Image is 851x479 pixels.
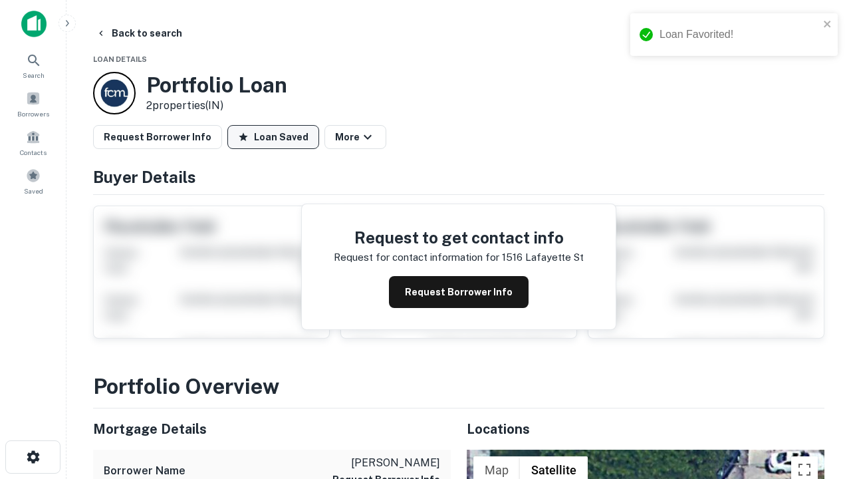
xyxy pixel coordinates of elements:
[467,419,824,439] h5: Locations
[785,330,851,394] iframe: Chat Widget
[389,276,529,308] button: Request Borrower Info
[823,19,832,31] button: close
[660,27,819,43] div: Loan Favorited!
[20,147,47,158] span: Contacts
[334,249,499,265] p: Request for contact information for
[146,73,287,98] h3: Portfolio Loan
[334,226,584,249] h4: Request to get contact info
[104,463,185,479] h6: Borrower Name
[23,70,45,80] span: Search
[93,419,451,439] h5: Mortgage Details
[4,163,62,199] a: Saved
[4,47,62,83] a: Search
[4,124,62,160] a: Contacts
[93,55,147,63] span: Loan Details
[24,186,43,196] span: Saved
[332,455,440,471] p: [PERSON_NAME]
[146,98,287,114] p: 2 properties (IN)
[502,249,584,265] p: 1516 lafayette st
[4,86,62,122] a: Borrowers
[17,108,49,119] span: Borrowers
[324,125,386,149] button: More
[21,11,47,37] img: capitalize-icon.png
[93,165,824,189] h4: Buyer Details
[93,371,824,402] h3: Portfolio Overview
[90,21,187,45] button: Back to search
[227,125,319,149] button: Loan Saved
[93,125,222,149] button: Request Borrower Info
